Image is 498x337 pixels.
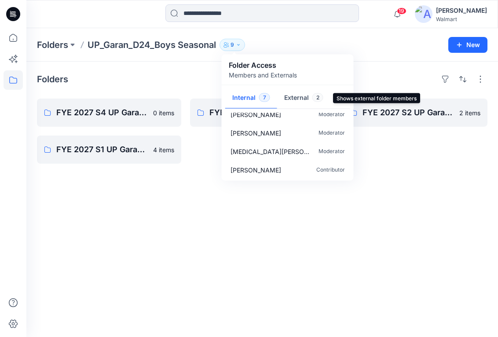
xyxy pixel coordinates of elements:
a: Folders [37,39,68,51]
p: 4 items [153,145,174,154]
p: FYE 2027 S2 UP Garan D24 Boys Seasonal [363,106,454,119]
h4: Folders [37,74,68,84]
p: 0 items [153,108,174,117]
p: 2 items [459,108,480,117]
div: Walmart [436,16,487,22]
p: Contributor [316,165,345,174]
a: [MEDICAL_DATA][PERSON_NAME]Moderator [223,142,352,161]
a: [PERSON_NAME]Moderator [223,105,352,124]
button: External [277,87,330,110]
a: [PERSON_NAME]Contributor [223,161,352,179]
p: Moderator [319,147,345,156]
p: FYE 2027 S1 UP Garan D24 Boys Seasonal [56,143,148,156]
span: 7 [259,93,270,102]
button: 9 [220,39,245,51]
p: UP_Garan_D24_Boys Seasonal [88,39,216,51]
img: avatar [415,5,432,23]
a: FYE 2027 S1 UP Garan D24 Boys Seasonal4 items [37,136,181,164]
p: 9 [231,40,234,50]
p: FYE 2027 S4 UP Garan D24 Boys Seasonal [56,106,148,119]
span: 19 [397,7,406,15]
p: Celeste Herrmann [231,128,281,137]
p: FYE 2027 S3 UP Garan D24 Boys Seasonal [209,106,301,119]
span: 2 [312,93,323,102]
p: Peter Ferrantelli [231,165,281,174]
a: FYE 2027 S2 UP Garan D24 Boys Seasonal2 items [343,99,487,127]
a: FYE 2027 S4 UP Garan D24 Boys Seasonal0 items [37,99,181,127]
p: Moderator [319,128,345,137]
p: Steve Ramirez [231,110,281,119]
button: New [448,37,487,53]
p: Kyra Cobb [231,147,310,156]
a: FYE 2027 S3 UP Garan D24 Boys Seasonal0 items [190,99,334,127]
p: Moderator [319,110,345,119]
a: [PERSON_NAME]Moderator [223,124,352,142]
p: Folder Access [229,60,297,70]
div: [PERSON_NAME] [436,5,487,16]
button: Internal [225,87,277,110]
p: Members and Externals [229,70,297,80]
